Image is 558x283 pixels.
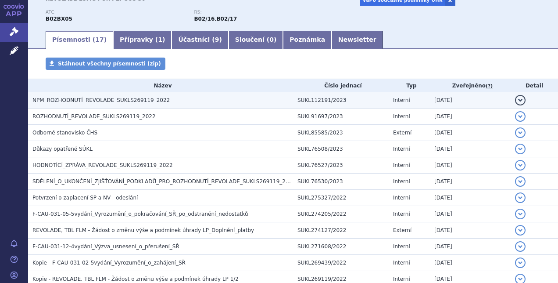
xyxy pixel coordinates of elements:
[332,31,383,49] a: Newsletter
[194,10,342,23] div: ,
[32,130,97,136] span: Odborné stanovisko ČHS
[32,211,248,217] span: F-CAU-031-05-5vydání_Vyrozumění_o_pokračování_SŘ_po_odstranění_nedostatků
[293,239,389,255] td: SUKL271608/2022
[430,141,511,157] td: [DATE]
[32,97,170,103] span: NPM_ROZHODNUTÍ_REVOLADE_SUKLS269119_2022
[515,160,526,171] button: detail
[515,144,526,154] button: detail
[46,16,72,22] strong: ELTROMBOPAG
[515,176,526,187] button: detail
[511,79,558,92] th: Detail
[46,31,113,49] a: Písemnosti (17)
[32,113,156,120] span: ROZHODNUTÍ_REVOLADE_SUKLS269119_2022
[293,141,389,157] td: SUKL76508/2023
[430,157,511,174] td: [DATE]
[229,31,283,49] a: Sloučení (0)
[293,222,389,239] td: SUKL274127/2022
[46,10,185,15] p: ATC:
[293,109,389,125] td: SUKL91697/2023
[194,16,215,22] strong: romiplostim a eltrombopag
[293,79,389,92] th: Číslo jednací
[393,195,410,201] span: Interní
[430,92,511,109] td: [DATE]
[393,113,410,120] span: Interní
[430,174,511,190] td: [DATE]
[113,31,172,49] a: Přípravky (1)
[430,255,511,271] td: [DATE]
[430,79,511,92] th: Zveřejněno
[393,227,411,233] span: Externí
[393,146,410,152] span: Interní
[293,255,389,271] td: SUKL269439/2022
[393,276,410,282] span: Interní
[515,209,526,219] button: detail
[32,260,186,266] span: Kopie - F-CAU-031-02-5vydání_Vyrozumění_o_zahájení_SŘ
[515,111,526,122] button: detail
[194,10,333,15] p: RS:
[393,178,410,185] span: Interní
[46,58,165,70] a: Stáhnout všechny písemnosti (zip)
[32,243,179,250] span: F-CAU-031-12-4vydání_Výzva_usnesení_o_přerušení_SŘ
[515,241,526,252] button: detail
[393,162,410,168] span: Interní
[393,260,410,266] span: Interní
[293,92,389,109] td: SUKL112191/2023
[430,206,511,222] td: [DATE]
[28,79,293,92] th: Název
[95,36,104,43] span: 17
[293,190,389,206] td: SUKL275327/2022
[430,222,511,239] td: [DATE]
[430,109,511,125] td: [DATE]
[486,83,493,89] abbr: (?)
[32,162,173,168] span: HODNOTÍCÍ_ZPRÁVA_REVOLADE_SUKLS269119_2022
[216,16,237,22] strong: eltrombopag
[515,258,526,268] button: detail
[393,243,410,250] span: Interní
[293,206,389,222] td: SUKL274205/2022
[430,190,511,206] td: [DATE]
[293,157,389,174] td: SUKL76527/2023
[32,195,138,201] span: Potvrzení o zaplacení SP a NV - odeslání
[269,36,274,43] span: 0
[515,95,526,105] button: detail
[32,227,254,233] span: REVOLADE, TBL FLM - Žádost o změnu výše a podmínek úhrady LP_Doplnění_platby
[293,125,389,141] td: SUKL85585/2023
[430,239,511,255] td: [DATE]
[172,31,228,49] a: Účastníci (9)
[283,31,332,49] a: Poznámka
[32,146,93,152] span: Důkazy opatřené SÚKL
[515,225,526,236] button: detail
[515,192,526,203] button: detail
[58,61,161,67] span: Stáhnout všechny písemnosti (zip)
[215,36,219,43] span: 9
[393,97,410,103] span: Interní
[293,174,389,190] td: SUKL76530/2023
[389,79,430,92] th: Typ
[32,276,239,282] span: Kopie - REVOLADE, TBL FLM - Žádost o změnu výše a podmínek úhrady LP 1/2
[515,127,526,138] button: detail
[393,211,410,217] span: Interní
[393,130,411,136] span: Externí
[430,125,511,141] td: [DATE]
[158,36,162,43] span: 1
[32,178,296,185] span: SDĚLENÍ_O_UKONČENÍ_ZJIŠŤOVÁNÍ_PODKLADŮ_PRO_ROZHODNUTÍ_REVOLADE_SUKLS269119_2022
